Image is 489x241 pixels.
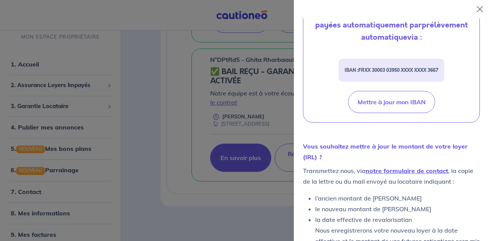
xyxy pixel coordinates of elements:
em: FRXX 30003 03950 XXXX XXXX 3667 [358,67,438,73]
li: le nouveau montant de [PERSON_NAME] [315,204,480,214]
p: Vos factures associées à votre compte sont payées automatiquement par via : [309,7,473,44]
p: Transmettez nous, via , la copie de la lettre ou du mail envoyé au locataire indiquant : [303,165,480,187]
button: Close [474,3,486,15]
li: l’ancien montant de [PERSON_NAME] [315,193,480,204]
strong: Vous souhaitez mettre à jour le montant de votre loyer (IRL) ? [303,142,468,161]
button: Mettre à jour mon IBAN [348,91,435,113]
strong: IBAN : [345,67,438,73]
a: notre formulaire de contact [366,167,448,175]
